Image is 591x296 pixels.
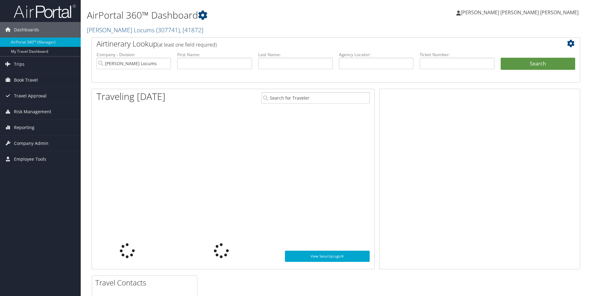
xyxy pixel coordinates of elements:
a: View SecurityLogic® [285,251,370,262]
label: First Name: [177,52,252,58]
h1: Traveling [DATE] [97,90,165,103]
a: [PERSON_NAME] Locums [87,26,203,34]
h1: AirPortal 360™ Dashboard [87,9,419,22]
span: Risk Management [14,104,51,119]
label: Company - Division: [97,52,171,58]
span: Trips [14,56,25,72]
h2: Travel Contacts [95,277,197,288]
img: airportal-logo.png [14,4,76,19]
span: [PERSON_NAME] [PERSON_NAME] [PERSON_NAME] [461,9,579,16]
h2: Airtinerary Lookup [97,38,535,49]
span: Reporting [14,120,34,135]
span: Employee Tools [14,151,46,167]
span: Travel Approval [14,88,47,104]
label: Ticket Number: [420,52,494,58]
span: Dashboards [14,22,39,38]
label: Last Name: [258,52,333,58]
a: [PERSON_NAME] [PERSON_NAME] [PERSON_NAME] [456,3,585,22]
span: , [ 41872 ] [180,26,203,34]
label: Agency Locator: [339,52,413,58]
span: ( 307741 ) [156,26,180,34]
span: Book Travel [14,72,38,88]
input: Search for Traveler [261,92,370,104]
span: Company Admin [14,136,48,151]
button: Search [501,58,575,70]
span: (at least one field required) [157,41,217,48]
